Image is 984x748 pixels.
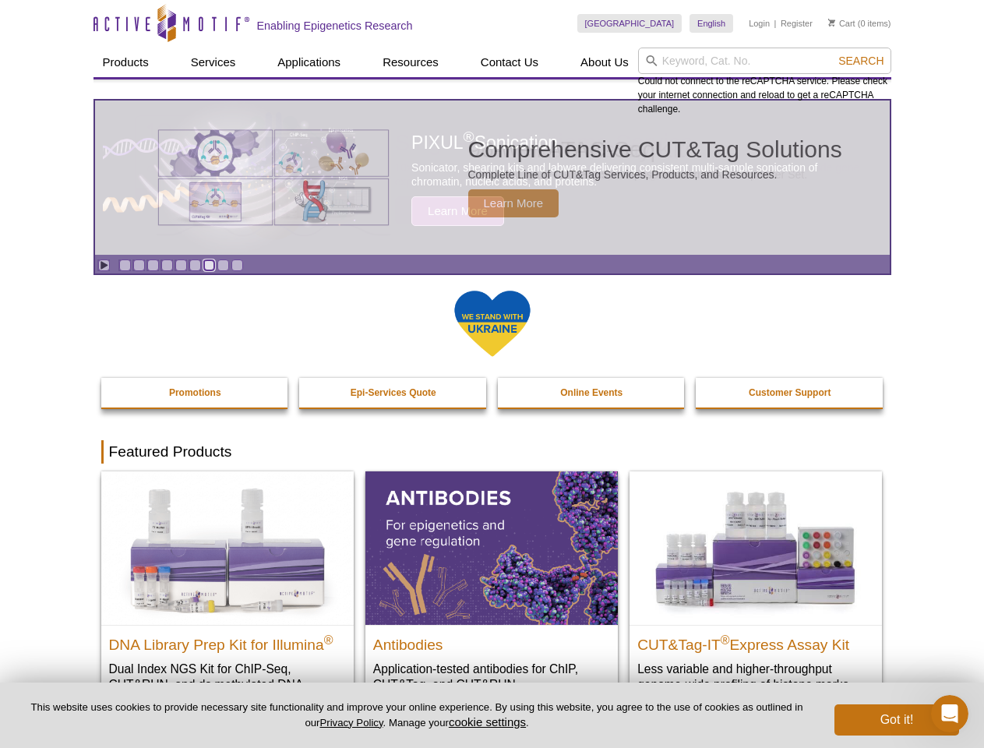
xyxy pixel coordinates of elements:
strong: Promotions [169,387,221,398]
a: Epi-Services Quote [299,378,488,408]
li: | [774,14,777,33]
a: CUT&Tag-IT® Express Assay Kit CUT&Tag-IT®Express Assay Kit Less variable and higher-throughput ge... [630,471,882,707]
p: Complete Line of CUT&Tag Services, Products, and Resources. [468,168,842,182]
a: Various genetic charts and diagrams. Comprehensive CUT&Tag Solutions Complete Line of CUT&Tag Ser... [95,101,890,255]
a: About Us [571,48,638,77]
img: Various genetic charts and diagrams. [157,129,390,227]
sup: ® [324,633,333,646]
p: Application-tested antibodies for ChIP, CUT&Tag, and CUT&RUN. [373,661,610,693]
img: DNA Library Prep Kit for Illumina [101,471,354,624]
a: Products [93,48,158,77]
strong: Online Events [560,387,622,398]
h2: CUT&Tag-IT Express Assay Kit [637,630,874,653]
a: Applications [268,48,350,77]
a: Login [749,18,770,29]
h2: DNA Library Prep Kit for Illumina [109,630,346,653]
a: English [690,14,733,33]
img: Your Cart [828,19,835,26]
strong: Epi-Services Quote [351,387,436,398]
img: CUT&Tag-IT® Express Assay Kit [630,471,882,624]
p: Dual Index NGS Kit for ChIP-Seq, CUT&RUN, and ds methylated DNA assays. [109,661,346,708]
input: Keyword, Cat. No. [638,48,891,74]
a: Privacy Policy [319,717,383,729]
sup: ® [721,633,730,646]
a: Go to slide 9 [231,259,243,271]
a: Customer Support [696,378,884,408]
a: Go to slide 6 [189,259,201,271]
a: Go to slide 5 [175,259,187,271]
a: Services [182,48,245,77]
a: Go to slide 4 [161,259,173,271]
li: (0 items) [828,14,891,33]
a: Go to slide 7 [203,259,215,271]
h2: Comprehensive CUT&Tag Solutions [468,138,842,161]
img: We Stand With Ukraine [453,289,531,358]
a: Promotions [101,378,290,408]
h2: Featured Products [101,440,883,464]
div: Could not connect to the reCAPTCHA service. Please check your internet connection and reload to g... [638,48,891,116]
button: Got it! [834,704,959,736]
a: Go to slide 2 [133,259,145,271]
a: DNA Library Prep Kit for Illumina DNA Library Prep Kit for Illumina® Dual Index NGS Kit for ChIP-... [101,471,354,723]
a: Go to slide 1 [119,259,131,271]
a: Resources [373,48,448,77]
a: Go to slide 8 [217,259,229,271]
a: Online Events [498,378,686,408]
h2: Enabling Epigenetics Research [257,19,413,33]
h2: Antibodies [373,630,610,653]
p: Less variable and higher-throughput genome-wide profiling of histone marks​. [637,661,874,693]
strong: Customer Support [749,387,831,398]
a: All Antibodies Antibodies Application-tested antibodies for ChIP, CUT&Tag, and CUT&RUN. [365,471,618,707]
span: Learn More [468,189,559,217]
a: Register [781,18,813,29]
p: This website uses cookies to provide necessary site functionality and improve your online experie... [25,700,809,730]
a: Contact Us [471,48,548,77]
img: All Antibodies [365,471,618,624]
iframe: Intercom live chat [931,695,968,732]
a: Toggle autoplay [98,259,110,271]
button: cookie settings [449,715,526,729]
a: Cart [828,18,855,29]
a: Go to slide 3 [147,259,159,271]
button: Search [834,54,888,68]
article: Comprehensive CUT&Tag Solutions [95,101,890,255]
span: Search [838,55,883,67]
a: [GEOGRAPHIC_DATA] [577,14,682,33]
